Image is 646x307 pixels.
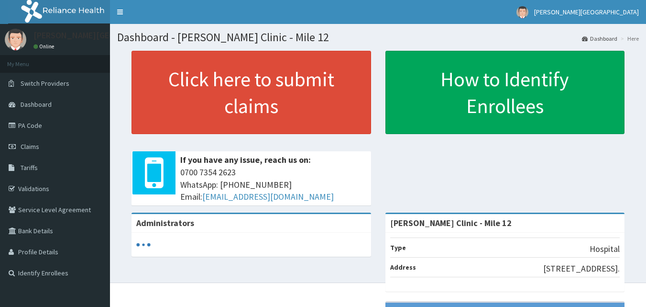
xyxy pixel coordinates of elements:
[5,29,26,50] img: User Image
[590,243,620,255] p: Hospital
[385,51,625,134] a: How to Identify Enrollees
[618,34,639,43] li: Here
[21,79,69,88] span: Switch Providers
[21,142,39,151] span: Claims
[21,163,38,172] span: Tariffs
[390,217,512,228] strong: [PERSON_NAME] Clinic - Mile 12
[534,8,639,16] span: [PERSON_NAME][GEOGRAPHIC_DATA]
[180,166,366,203] span: 0700 7354 2623 WhatsApp: [PHONE_NUMBER] Email:
[390,243,406,252] b: Type
[582,34,617,43] a: Dashboard
[136,217,194,228] b: Administrators
[131,51,371,134] a: Click here to submit claims
[390,263,416,272] b: Address
[543,262,620,275] p: [STREET_ADDRESS].
[202,191,334,202] a: [EMAIL_ADDRESS][DOMAIN_NAME]
[33,43,56,50] a: Online
[516,6,528,18] img: User Image
[21,100,52,109] span: Dashboard
[33,31,175,40] p: [PERSON_NAME][GEOGRAPHIC_DATA]
[117,31,639,44] h1: Dashboard - [PERSON_NAME] Clinic - Mile 12
[180,154,311,165] b: If you have any issue, reach us on:
[136,238,151,252] svg: audio-loading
